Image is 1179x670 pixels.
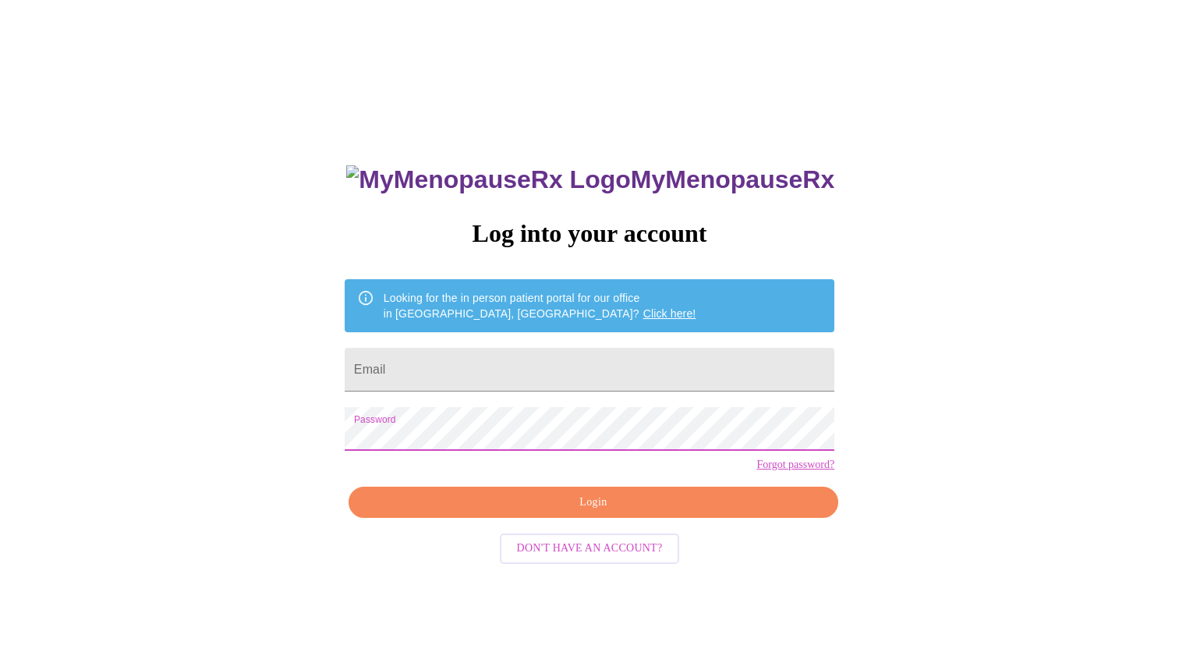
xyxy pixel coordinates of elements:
span: Login [366,493,820,512]
a: Don't have an account? [496,541,684,554]
h3: MyMenopauseRx [346,165,834,194]
button: Login [349,487,838,519]
div: Looking for the in person patient portal for our office in [GEOGRAPHIC_DATA], [GEOGRAPHIC_DATA]? [384,284,696,328]
h3: Log into your account [345,219,834,248]
a: Click here! [643,307,696,320]
button: Don't have an account? [500,534,680,564]
a: Forgot password? [756,459,834,471]
span: Don't have an account? [517,539,663,558]
img: MyMenopauseRx Logo [346,165,630,194]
